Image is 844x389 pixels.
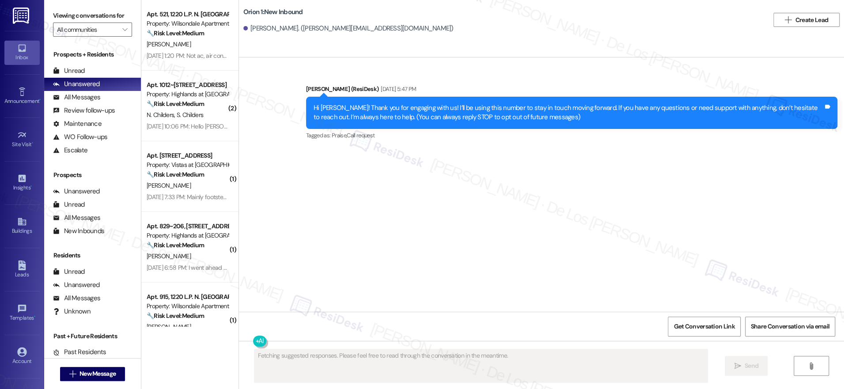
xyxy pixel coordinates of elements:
[53,106,115,115] div: Review follow-ups
[745,317,835,336] button: Share Conversation via email
[44,170,141,180] div: Prospects
[254,349,708,382] textarea: Fetching suggested responses. Please feel free to read through the conversation in the meantime.
[147,264,643,272] div: [DATE] 6:58 PM: I went ahead and put in the request myself through RentCafe since I have not rece...
[122,26,127,33] i: 
[147,80,228,90] div: Apt. 1012~[STREET_ADDRESS]
[147,151,228,160] div: Apt. [STREET_ADDRESS]
[147,193,383,201] div: [DATE] 7:33 PM: Mainly footsteps in the morning and sometimes inappropriate noises at night
[53,187,100,196] div: Unanswered
[314,103,823,122] div: Hi [PERSON_NAME]! Thank you for engaging with us! I’ll be using this number to stay in touch movi...
[53,280,100,290] div: Unanswered
[4,301,40,325] a: Templates •
[147,222,228,231] div: Apt. 829~206, [STREET_ADDRESS]
[44,332,141,341] div: Past + Future Residents
[34,313,35,320] span: •
[39,97,41,103] span: •
[243,8,303,17] b: Orion 1: New Inbound
[53,146,87,155] div: Escalate
[69,370,76,378] i: 
[147,100,204,108] strong: 🔧 Risk Level: Medium
[147,292,228,302] div: Apt. 915, 1220 L.P. N. [GEOGRAPHIC_DATA]
[53,79,100,89] div: Unanswered
[795,15,828,25] span: Create Lead
[147,302,228,311] div: Property: Wilsondale Apartments
[378,84,416,94] div: [DATE] 5:47 PM
[53,267,85,276] div: Unread
[4,128,40,151] a: Site Visit •
[147,312,204,320] strong: 🔧 Risk Level: Medium
[147,252,191,260] span: [PERSON_NAME]
[147,323,191,331] span: [PERSON_NAME]
[30,183,32,189] span: •
[53,119,102,128] div: Maintenance
[53,294,100,303] div: All Messages
[4,258,40,282] a: Leads
[147,181,191,189] span: [PERSON_NAME]
[53,213,100,223] div: All Messages
[4,214,40,238] a: Buildings
[306,84,837,97] div: [PERSON_NAME] (ResiDesk)
[147,40,191,48] span: [PERSON_NAME]
[808,363,814,370] i: 
[4,41,40,64] a: Inbox
[53,200,85,209] div: Unread
[147,29,204,37] strong: 🔧 Risk Level: Medium
[147,19,228,28] div: Property: Wilsondale Apartments
[785,16,791,23] i: 
[147,111,177,119] span: N. Childers
[53,132,107,142] div: WO Follow-ups
[751,322,829,331] span: Share Conversation via email
[773,13,840,27] button: Create Lead
[53,93,100,102] div: All Messages
[243,24,454,33] div: [PERSON_NAME]. ([PERSON_NAME][EMAIL_ADDRESS][DOMAIN_NAME])
[745,361,758,370] span: Send
[674,322,734,331] span: Get Conversation Link
[147,90,228,99] div: Property: Highlands at [GEOGRAPHIC_DATA] Apartments
[32,140,33,146] span: •
[53,227,104,236] div: New Inbounds
[306,129,837,142] div: Tagged as:
[53,307,91,316] div: Unknown
[60,367,125,381] button: New Message
[4,344,40,368] a: Account
[147,170,204,178] strong: 🔧 Risk Level: Medium
[668,317,740,336] button: Get Conversation Link
[53,347,106,357] div: Past Residents
[332,132,347,139] span: Praise ,
[79,369,116,378] span: New Message
[177,111,203,119] span: S. Childers
[147,231,228,240] div: Property: Highlands at [GEOGRAPHIC_DATA] Apartments
[147,10,228,19] div: Apt. 521, 1220 L.P. N. [GEOGRAPHIC_DATA]
[44,50,141,59] div: Prospects + Residents
[53,9,132,23] label: Viewing conversations for
[53,66,85,76] div: Unread
[147,160,228,170] div: Property: Vistas at [GEOGRAPHIC_DATA]
[4,171,40,195] a: Insights •
[44,251,141,260] div: Residents
[147,241,204,249] strong: 🔧 Risk Level: Medium
[347,132,375,139] span: Call request
[57,23,118,37] input: All communities
[725,356,768,376] button: Send
[734,363,741,370] i: 
[147,52,490,60] div: [DATE] 1:20 PM: Not ac, air conditioner filter, smoke detector, wall needs painting after repairs...
[13,8,31,24] img: ResiDesk Logo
